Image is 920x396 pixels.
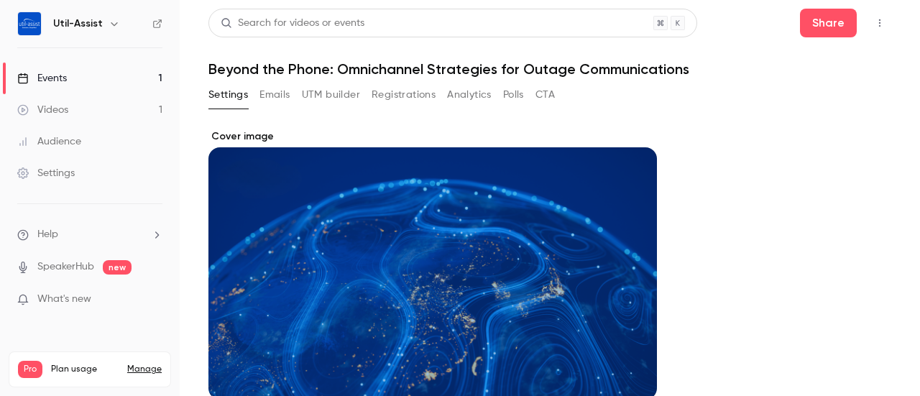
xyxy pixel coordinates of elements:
div: Audience [17,134,81,149]
button: Polls [503,83,524,106]
span: new [103,260,132,275]
button: Registrations [372,83,436,106]
span: Help [37,227,58,242]
span: What's new [37,292,91,307]
a: SpeakerHub [37,259,94,275]
button: Analytics [447,83,492,106]
h6: Util-Assist [53,17,103,31]
li: help-dropdown-opener [17,227,162,242]
button: UTM builder [302,83,360,106]
button: Settings [208,83,248,106]
label: Cover image [208,129,657,144]
span: Pro [18,361,42,378]
button: Emails [259,83,290,106]
div: Events [17,71,67,86]
a: Manage [127,364,162,375]
iframe: Noticeable Trigger [145,293,162,306]
img: Util-Assist [18,12,41,35]
button: Share [800,9,857,37]
button: CTA [535,83,555,106]
div: Settings [17,166,75,180]
div: Videos [17,103,68,117]
h1: Beyond the Phone: Omnichannel Strategies for Outage Communications [208,60,891,78]
div: Search for videos or events [221,16,364,31]
span: Plan usage [51,364,119,375]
